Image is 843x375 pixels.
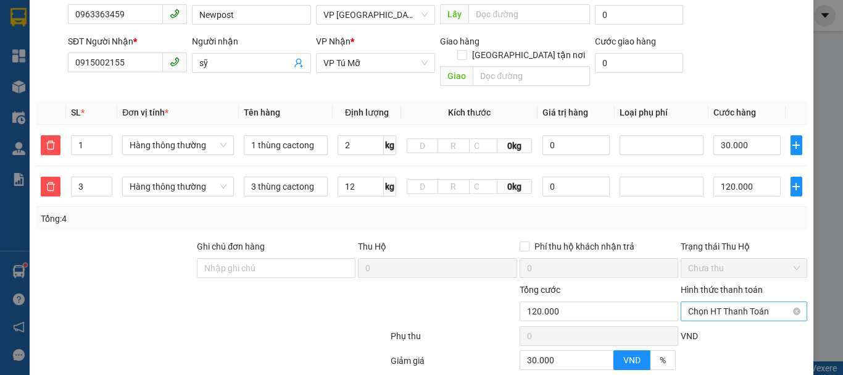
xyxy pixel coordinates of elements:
[688,302,800,321] span: Chọn HT Thanh Toán
[793,308,800,315] span: close-circle
[41,140,60,150] span: delete
[170,57,180,67] span: phone
[244,177,328,196] input: VD: Bàn, Ghế
[71,107,81,117] span: SL
[440,4,468,24] span: Lấy
[323,54,428,72] span: VP Tú Mỡ
[244,135,328,155] input: VD: Bàn, Ghế
[473,66,590,86] input: Dọc đường
[791,135,802,155] button: plus
[170,9,180,19] span: phone
[389,329,518,351] div: Phụ thu
[791,140,802,150] span: plus
[192,35,311,48] div: Người nhận
[294,58,304,68] span: user-add
[497,138,533,153] span: 0kg
[595,5,683,25] input: Cước lấy hàng
[316,36,351,46] span: VP Nhận
[130,136,226,154] span: Hàng thông thường
[244,107,280,117] span: Tên hàng
[384,135,396,155] span: kg
[595,36,656,46] label: Cước giao hàng
[122,107,168,117] span: Đơn vị tính
[595,53,683,73] input: Cước giao hàng
[7,21,29,79] img: logo
[448,107,491,117] span: Kích thước
[65,68,94,77] span: Website
[407,138,438,153] input: D
[43,66,118,90] strong: : [DOMAIN_NAME]
[197,258,355,278] input: Ghi chú đơn hàng
[681,240,807,253] div: Trạng thái Thu Hộ
[529,240,639,253] span: Phí thu hộ khách nhận trả
[542,107,588,117] span: Giá trị hàng
[345,107,389,117] span: Định lượng
[31,39,131,52] strong: PHIẾU GỬI HÀNG
[791,182,802,192] span: plus
[623,355,641,365] span: VND
[469,138,497,153] input: C
[660,355,666,365] span: %
[41,212,326,225] div: Tổng: 4
[440,66,473,86] span: Giao
[132,13,223,29] span: PS1309250946
[68,35,187,48] div: SĐT Người Nhận
[41,177,60,196] button: delete
[688,259,800,277] span: Chưa thu
[791,177,802,196] button: plus
[440,36,480,46] span: Giao hàng
[323,6,428,24] span: VP PHÚ SƠN
[41,54,121,64] strong: Hotline : 0889 23 23 23
[469,179,497,194] input: C
[681,285,763,295] label: Hình thức thanh toán
[467,48,590,62] span: [GEOGRAPHIC_DATA] tận nơi
[358,242,386,251] span: Thu Hộ
[681,331,698,341] span: VND
[520,285,560,295] span: Tổng cước
[438,179,469,194] input: R
[41,182,60,192] span: delete
[468,4,590,24] input: Dọc đường
[497,179,533,194] span: 0kg
[407,179,438,194] input: D
[713,107,756,117] span: Cước hàng
[438,138,469,153] input: R
[384,177,396,196] span: kg
[197,242,265,251] label: Ghi chú đơn hàng
[130,177,226,196] span: Hàng thông thường
[36,10,125,36] strong: CÔNG TY TNHH VĨNH QUANG
[615,101,708,125] th: Loại phụ phí
[41,135,60,155] button: delete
